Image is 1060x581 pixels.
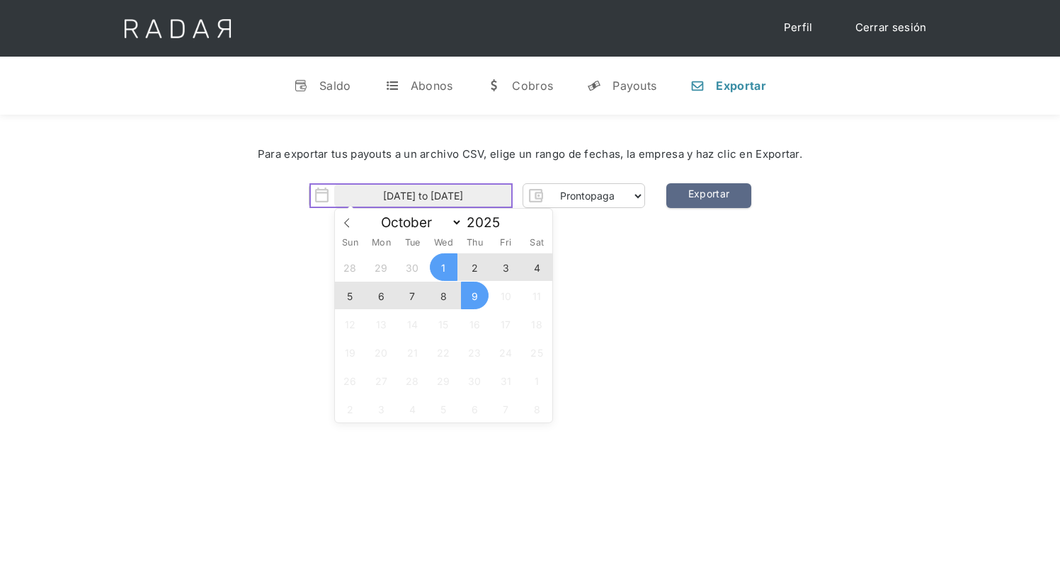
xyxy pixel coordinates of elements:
[399,395,426,422] span: November 4, 2025
[492,310,520,338] span: October 17, 2025
[367,282,395,309] span: October 6, 2025
[492,367,520,394] span: October 31, 2025
[399,367,426,394] span: October 28, 2025
[399,253,426,281] span: September 30, 2025
[385,79,399,93] div: t
[486,79,501,93] div: w
[461,338,489,366] span: October 23, 2025
[716,79,765,93] div: Exportar
[459,238,490,248] span: Thu
[492,282,520,309] span: October 10, 2025
[367,395,395,422] span: November 3, 2025
[523,282,551,309] span: October 11, 2025
[336,253,364,281] span: September 28, 2025
[523,367,551,394] span: November 1, 2025
[335,238,366,248] span: Sun
[512,79,553,93] div: Cobros
[666,183,751,208] a: Exportar
[523,395,551,422] span: November 8, 2025
[336,338,364,366] span: October 19, 2025
[430,338,457,366] span: October 22, 2025
[430,395,457,422] span: November 5, 2025
[397,238,428,248] span: Tue
[374,214,462,231] select: Month
[490,238,521,248] span: Fri
[461,253,489,281] span: October 2, 2025
[841,14,941,42] a: Cerrar sesión
[411,79,453,93] div: Abonos
[523,338,551,366] span: October 25, 2025
[461,310,489,338] span: October 16, 2025
[367,338,395,366] span: October 20, 2025
[461,282,489,309] span: October 9, 2025
[462,214,513,231] input: Year
[523,253,551,281] span: October 4, 2025
[336,367,364,394] span: October 26, 2025
[587,79,601,93] div: y
[492,395,520,422] span: November 7, 2025
[612,79,656,93] div: Payouts
[690,79,705,93] div: n
[367,310,395,338] span: October 13, 2025
[309,183,645,208] form: Form
[492,338,520,366] span: October 24, 2025
[365,238,397,248] span: Mon
[770,14,827,42] a: Perfil
[430,367,457,394] span: October 29, 2025
[294,79,308,93] div: v
[367,367,395,394] span: October 27, 2025
[430,282,457,309] span: October 8, 2025
[336,310,364,338] span: October 12, 2025
[461,367,489,394] span: October 30, 2025
[42,146,1018,163] div: Para exportar tus payouts a un archivo CSV, elige un rango de fechas, la empresa y haz clic en Ex...
[523,310,551,338] span: October 18, 2025
[492,253,520,281] span: October 3, 2025
[336,282,364,309] span: October 5, 2025
[367,253,395,281] span: September 29, 2025
[319,79,351,93] div: Saldo
[521,238,552,248] span: Sat
[461,395,489,422] span: November 6, 2025
[430,253,457,281] span: October 1, 2025
[430,310,457,338] span: October 15, 2025
[399,282,426,309] span: October 7, 2025
[428,238,459,248] span: Wed
[336,395,364,422] span: November 2, 2025
[399,338,426,366] span: October 21, 2025
[399,310,426,338] span: October 14, 2025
